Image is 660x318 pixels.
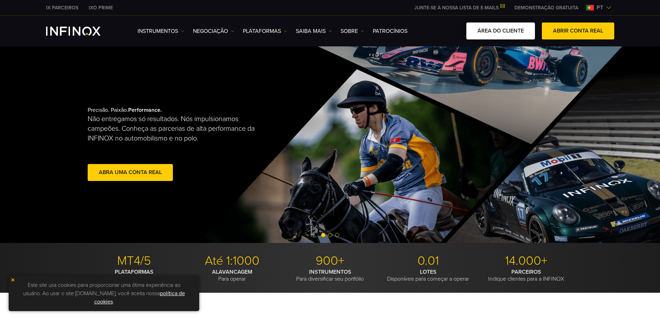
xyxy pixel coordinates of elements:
p: 900+ [284,253,377,269]
div: Precisão. Paixão. [88,96,306,194]
strong: Performance. [128,107,162,113]
strong: PARCEIROS [511,269,541,275]
a: PLATAFORMAS [243,27,287,35]
span: pt [594,3,606,12]
p: Não entregamos só resultados. Nós impulsionamos campeões. Conheça as parcerias de alta performanc... [88,114,262,143]
span: Go to slide 2 [328,233,332,237]
a: Saiba mais [296,27,332,35]
a: Patrocínios [373,27,407,35]
p: Indique clientes para a INFINOX [480,269,573,282]
strong: LOTES [420,269,437,275]
p: Disponíveis para começar a operar [382,269,475,282]
a: INFINOX [83,4,118,11]
a: ÁREA DO CLIENTE [466,22,535,39]
img: yellow close icon [10,278,15,282]
span: Go to slide 1 [321,233,325,237]
strong: ALAVANCAGEM [212,269,252,275]
p: 0.01 [382,253,475,269]
strong: PLATAFORMAS [115,269,153,275]
p: Este site usa cookies para proporcionar uma ótima experiência ao usuário. Ao usar o site [DOMAIN_... [12,279,196,308]
p: Para diversificar seu portfólio [284,269,377,282]
a: INFINOX MENU [509,4,583,11]
a: Instrumentos [138,27,184,35]
p: MT4/5 [88,253,181,269]
a: ABRIR CONTA REAL [542,22,614,39]
p: Com ferramentas de trading modernas [88,269,181,282]
a: NEGOCIAÇÃO [193,27,234,35]
a: JUNTE-SE À NOSSA LISTA DE E-MAILS [409,5,509,11]
p: Para operar [186,269,279,282]
p: Até 1:1000 [186,253,279,269]
a: INFINOX Logo [46,27,117,36]
a: INFINOX [41,4,83,11]
span: Go to slide 3 [335,233,339,237]
p: 14.000+ [480,253,573,269]
a: abra uma conta real [88,164,173,181]
strong: INSTRUMENTOS [309,269,351,275]
a: SOBRE [341,27,364,35]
